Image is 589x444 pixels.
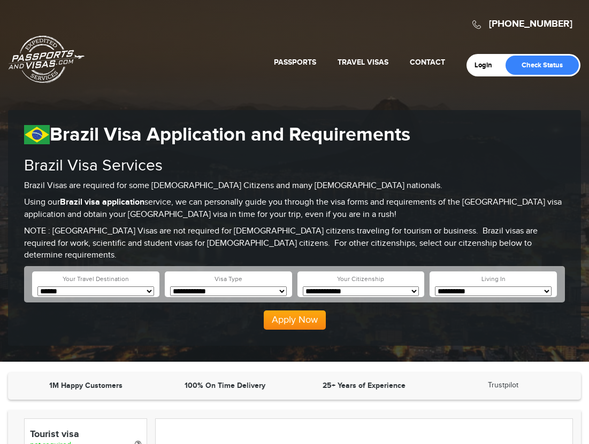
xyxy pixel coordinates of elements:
[506,56,579,75] a: Check Status
[185,381,265,390] strong: 100% On Time Delivery
[481,275,506,284] label: Living In
[215,275,242,284] label: Visa Type
[24,157,565,175] h2: Brazil Visa Services
[63,275,129,284] label: Your Travel Destination
[24,225,565,262] p: NOTE : [GEOGRAPHIC_DATA] Visas are not required for [DEMOGRAPHIC_DATA] citizens traveling for tou...
[9,35,85,83] a: Passports & [DOMAIN_NAME]
[338,58,388,67] a: Travel Visas
[489,18,572,30] a: [PHONE_NUMBER]
[323,381,406,390] strong: 25+ Years of Experience
[410,58,445,67] a: Contact
[24,180,565,192] p: Brazil Visas are required for some [DEMOGRAPHIC_DATA] Citizens and many [DEMOGRAPHIC_DATA] nation...
[264,310,326,330] button: Apply Now
[24,123,565,146] h1: Brazil Visa Application and Requirements
[274,58,316,67] a: Passports
[475,61,500,69] a: Login
[24,197,565,221] p: Using our service, we can personally guide you through the visa forms and requirements of the [GE...
[337,275,384,284] label: Your Citizenship
[60,197,144,207] strong: Brazil visa application
[488,381,518,390] a: Trustpilot
[30,430,141,440] h4: Tourist visa
[49,381,123,390] strong: 1M Happy Customers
